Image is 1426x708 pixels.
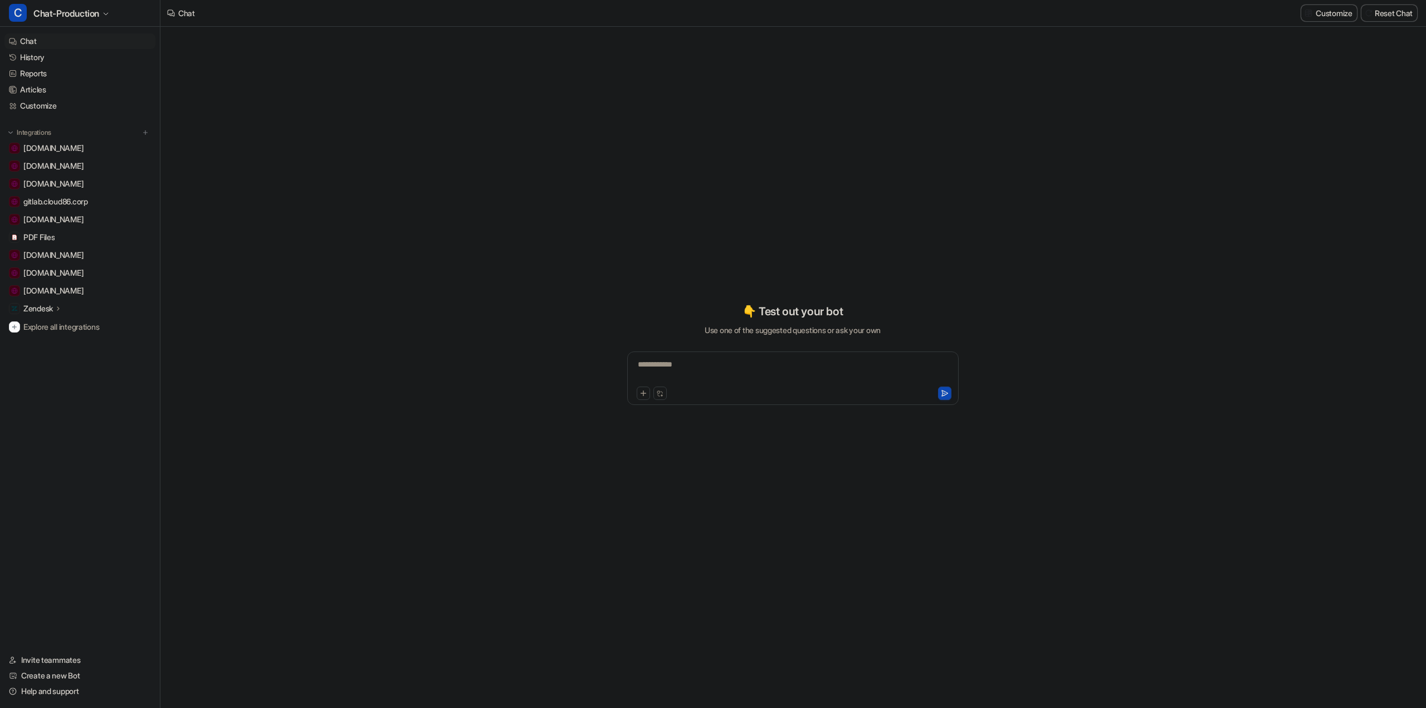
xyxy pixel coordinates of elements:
a: Explore all integrations [4,319,155,335]
a: gitlab.cloud86.corpgitlab.cloud86.corp [4,194,155,209]
a: check86.nl[DOMAIN_NAME] [4,212,155,227]
button: Reset Chat [1361,5,1417,21]
p: Zendesk [23,303,53,314]
a: History [4,50,155,65]
a: Customize [4,98,155,114]
img: www.yourhosting.nl [11,252,18,258]
img: check86.nl [11,216,18,223]
img: Zendesk [11,305,18,312]
img: www.strato.nl [11,287,18,294]
span: Chat-Production [33,6,99,21]
a: Invite teammates [4,652,155,668]
span: gitlab.cloud86.corp [23,196,88,207]
img: support.wix.com [11,180,18,187]
span: [DOMAIN_NAME] [23,214,84,225]
p: Customize [1316,7,1352,19]
img: gitlab.cloud86.corp [11,198,18,205]
a: Reports [4,66,155,81]
img: docs.litespeedtech.com [11,163,18,169]
a: PDF FilesPDF Files [4,230,155,245]
span: Explore all integrations [23,318,151,336]
a: Create a new Bot [4,668,155,683]
img: menu_add.svg [141,129,149,136]
img: PDF Files [11,234,18,241]
span: [DOMAIN_NAME] [23,285,84,296]
a: docs.litespeedtech.com[DOMAIN_NAME] [4,158,155,174]
div: Chat [178,7,195,19]
p: Integrations [17,128,51,137]
img: www.hostinger.com [11,270,18,276]
img: expand menu [7,129,14,136]
a: www.yourhosting.nl[DOMAIN_NAME] [4,247,155,263]
span: [DOMAIN_NAME] [23,178,84,189]
span: C [9,4,27,22]
a: Help and support [4,683,155,699]
img: explore all integrations [9,321,20,333]
button: Customize [1301,5,1356,21]
a: support.wix.com[DOMAIN_NAME] [4,176,155,192]
img: reset [1365,9,1373,17]
a: Articles [4,82,155,97]
button: Integrations [4,127,55,138]
span: [DOMAIN_NAME] [23,267,84,279]
p: 👇 Test out your bot [743,303,843,320]
span: [DOMAIN_NAME] [23,143,84,154]
a: cloud86.io[DOMAIN_NAME] [4,140,155,156]
a: www.hostinger.com[DOMAIN_NAME] [4,265,155,281]
a: Chat [4,33,155,49]
p: Use one of the suggested questions or ask your own [705,324,881,336]
img: customize [1305,9,1312,17]
span: PDF Files [23,232,55,243]
a: www.strato.nl[DOMAIN_NAME] [4,283,155,299]
span: [DOMAIN_NAME] [23,160,84,172]
span: [DOMAIN_NAME] [23,250,84,261]
img: cloud86.io [11,145,18,152]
